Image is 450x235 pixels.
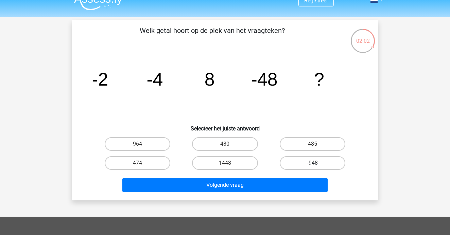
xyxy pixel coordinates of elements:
label: 474 [105,156,170,170]
div: 02:02 [350,28,376,45]
label: 964 [105,137,170,151]
label: 480 [192,137,258,151]
label: 1448 [192,156,258,170]
p: Welk getal hoort op de plek van het vraagteken? [83,25,342,46]
button: Volgende vraag [122,178,328,192]
label: -948 [280,156,345,170]
h6: Selecteer het juiste antwoord [83,120,367,132]
tspan: -48 [251,69,278,89]
tspan: 8 [205,69,215,89]
tspan: ? [314,69,324,89]
tspan: -2 [92,69,108,89]
label: 485 [280,137,345,151]
tspan: -4 [147,69,163,89]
